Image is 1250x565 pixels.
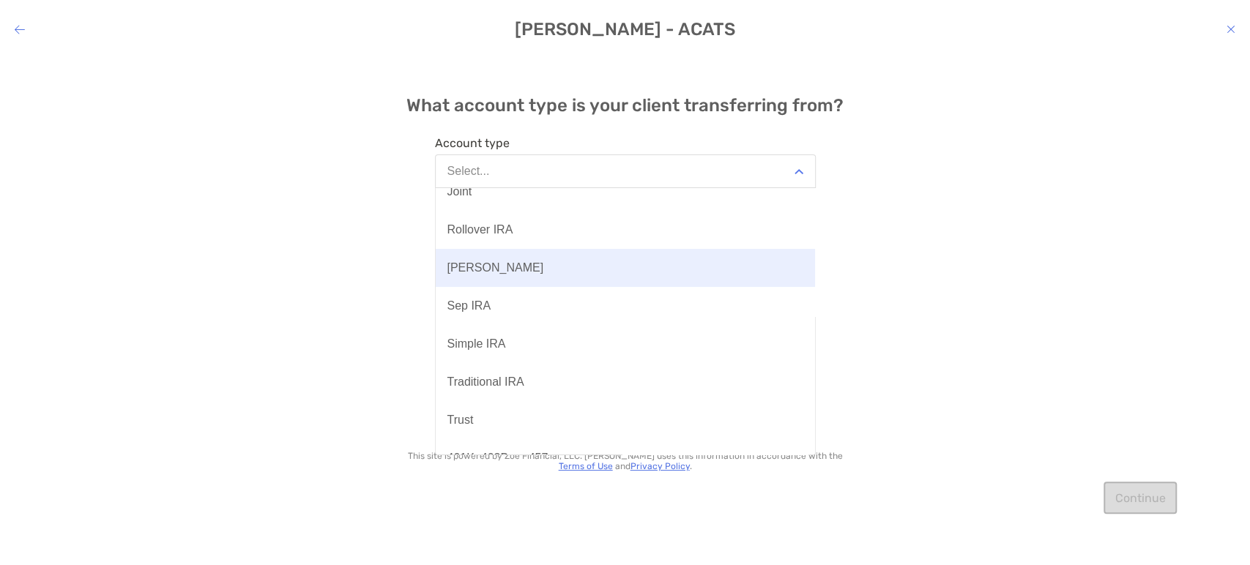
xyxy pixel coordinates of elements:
button: Simple IRA [436,325,815,363]
span: Account type [435,136,816,150]
button: 401K, 403B, or 457 [436,439,815,477]
a: Privacy Policy [630,461,690,471]
div: 401K, 403B, or 457 [447,452,548,465]
div: Traditional IRA [447,375,524,389]
div: [PERSON_NAME] [447,261,544,274]
div: Rollover IRA [447,223,513,236]
button: Sep IRA [436,287,815,325]
h4: What account type is your client transferring from? [406,95,844,116]
a: Terms of Use [559,461,613,471]
div: Select... [447,165,490,178]
button: Joint [436,173,815,211]
div: Sep IRA [447,299,491,313]
p: This site is powered by Zoe Financial, LLC. [PERSON_NAME] uses this information in accordance wit... [405,451,846,471]
img: Open dropdown arrow [795,169,803,174]
div: Joint [447,185,472,198]
div: Trust [447,414,474,427]
button: Rollover IRA [436,211,815,249]
button: Traditional IRA [436,363,815,401]
button: [PERSON_NAME] [436,249,815,287]
button: Select... [435,154,816,188]
button: Trust [436,401,815,439]
div: Simple IRA [447,337,506,351]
